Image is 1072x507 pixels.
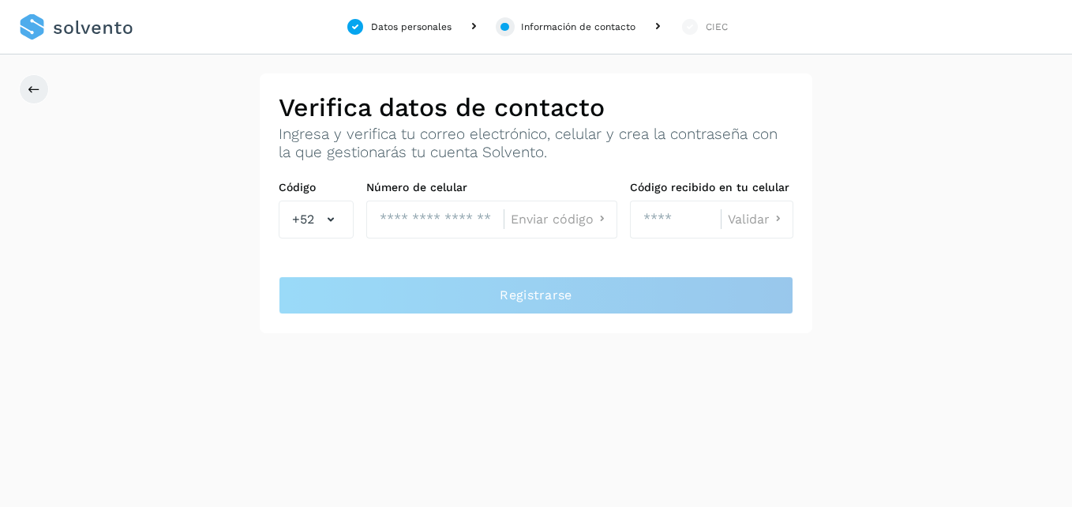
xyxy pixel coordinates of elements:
[521,20,635,34] div: Información de contacto
[630,181,793,194] label: Código recibido en tu celular
[366,181,617,194] label: Número de celular
[706,20,728,34] div: CIEC
[728,211,786,227] button: Validar
[279,92,793,122] h2: Verifica datos de contacto
[279,181,354,194] label: Código
[511,213,594,226] span: Enviar código
[500,287,572,304] span: Registrarse
[292,210,314,229] span: +52
[728,213,770,226] span: Validar
[371,20,452,34] div: Datos personales
[279,276,793,314] button: Registrarse
[511,211,610,227] button: Enviar código
[279,126,793,162] p: Ingresa y verifica tu correo electrónico, celular y crea la contraseña con la que gestionarás tu ...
